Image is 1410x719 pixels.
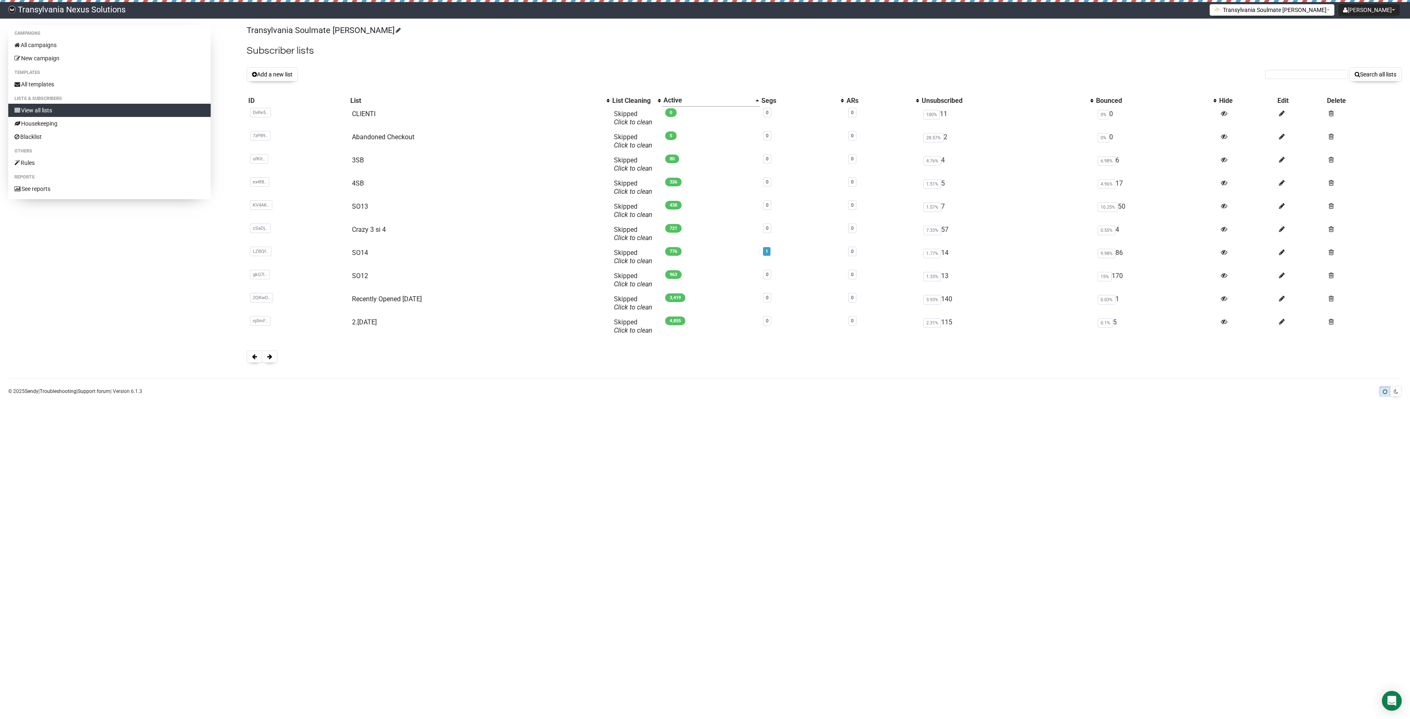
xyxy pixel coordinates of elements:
h2: Subscriber lists [247,43,1402,58]
li: Templates [8,68,211,78]
span: 3.93% [923,295,941,305]
span: 4.76% [923,156,941,166]
span: 0 [665,108,677,117]
span: 963 [665,270,682,279]
span: gkG7l.. [250,270,270,279]
button: Transylvania Soulmate [PERSON_NAME] [1210,4,1334,16]
td: 5 [920,176,1094,199]
a: 2.[DATE] [352,318,377,326]
a: 0 [766,110,768,115]
a: 0 [851,272,854,277]
td: 4 [920,153,1094,176]
span: 100% [923,110,940,119]
span: 2QKwO.. [250,293,273,302]
span: 438 [665,201,682,210]
a: 0 [851,156,854,162]
td: 50 [1094,199,1217,222]
li: Campaigns [8,29,211,38]
span: 2.31% [923,318,941,328]
th: ID: No sort applied, sorting is disabled [247,95,349,107]
th: Delete: No sort applied, sorting is disabled [1325,95,1402,107]
th: List Cleaning: No sort applied, activate to apply an ascending sort [611,95,662,107]
span: 1.33% [923,272,941,281]
a: 0 [766,226,768,231]
span: 0% [1098,110,1109,119]
span: cSaOj.. [250,224,271,233]
span: 1.51% [923,179,941,189]
td: 17 [1094,176,1217,199]
a: Recently Opened [DATE] [352,295,422,303]
a: Click to clean [614,326,652,334]
span: 0% [1098,133,1109,143]
span: 4.96% [1098,179,1115,189]
a: Click to clean [614,118,652,126]
a: See reports [8,182,211,195]
a: 0 [766,202,768,208]
a: All campaigns [8,38,211,52]
td: 11 [920,107,1094,130]
td: 115 [920,315,1094,338]
a: Sendy [25,388,38,394]
a: 0 [766,295,768,300]
div: Open Intercom Messenger [1382,691,1402,711]
span: nj0mF.. [250,316,271,326]
span: Skipped [614,133,652,149]
td: 4 [1094,222,1217,245]
a: 0 [851,249,854,254]
img: 1.png [1214,6,1221,13]
td: 0 [1094,130,1217,153]
span: 1.77% [923,249,941,258]
a: Housekeeping [8,117,211,130]
th: Edit: No sort applied, sorting is disabled [1276,95,1325,107]
span: 776 [665,247,682,256]
span: 6.98% [1098,156,1115,166]
span: 4,855 [665,317,685,325]
div: List Cleaning [612,97,654,105]
div: Hide [1219,97,1274,105]
span: Skipped [614,110,652,126]
a: 0 [851,133,854,138]
a: 0 [766,272,768,277]
th: Unsubscribed: No sort applied, activate to apply an ascending sort [920,95,1094,107]
li: Others [8,146,211,156]
span: Skipped [614,179,652,195]
li: Reports [8,172,211,182]
a: 0 [766,318,768,324]
a: 0 [851,295,854,300]
a: All templates [8,78,211,91]
span: 28.57% [923,133,944,143]
a: SO14 [352,249,368,257]
a: 3SB [352,156,364,164]
a: 4SB [352,179,364,187]
span: Skipped [614,295,652,311]
a: 0 [851,179,854,185]
span: 7zP89.. [250,131,271,140]
span: ufKit.. [250,154,268,164]
span: 15% [1098,272,1112,281]
a: Click to clean [614,280,652,288]
a: Blacklist [8,130,211,143]
span: 80 [665,155,679,163]
span: 1.57% [923,202,941,212]
a: Rules [8,156,211,169]
a: 1 [766,249,768,254]
span: 3,419 [665,293,685,302]
span: Skipped [614,318,652,334]
p: © 2025 | | | Version 6.1.3 [8,387,142,396]
div: Edit [1277,97,1324,105]
div: ID [248,97,347,105]
td: 140 [920,292,1094,315]
button: Search all lists [1349,67,1402,81]
th: ARs: No sort applied, activate to apply an ascending sort [845,95,920,107]
span: 5 [665,131,677,140]
a: Click to clean [614,234,652,242]
a: 0 [766,156,768,162]
a: Crazy 3 si 4 [352,226,386,233]
span: 0.03% [1098,295,1115,305]
div: Active [663,96,751,105]
span: ex4f8.. [250,177,269,187]
th: Segs: No sort applied, activate to apply an ascending sort [760,95,845,107]
a: Click to clean [614,188,652,195]
span: 0.55% [1098,226,1115,235]
span: KV4AK.. [250,200,272,210]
